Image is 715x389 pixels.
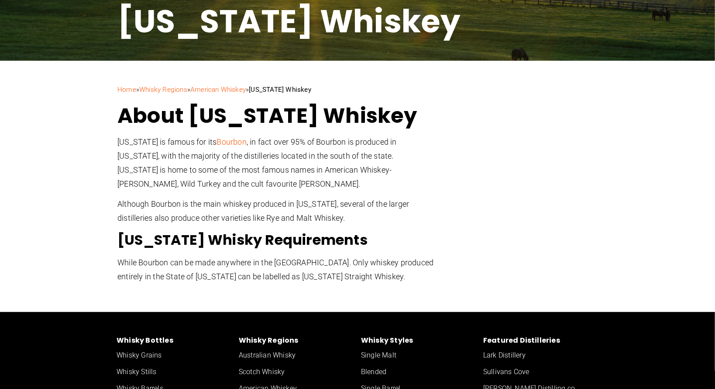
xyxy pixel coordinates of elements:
strong: [US_STATE] Whiskey [249,86,311,94]
a: Home [117,86,136,94]
a: Whisky Stills [113,364,235,380]
a: Whisky Bottles [113,334,235,347]
p: Although Bourbon is the main whiskey produced in [US_STATE], several of the larger distilleries a... [117,197,435,225]
a: Australian Whisky [235,347,357,364]
a: Blended [357,364,480,380]
a: Whisky Regions [235,334,357,347]
a: Lark Distillery [480,347,602,364]
h2: About [US_STATE] Whiskey [117,104,435,128]
p: [US_STATE] is famous for its , in fact over 95% of Bourbon is produced in [US_STATE], with the ma... [117,135,435,191]
span: While Bourbon can be made anywhere in the [GEOGRAPHIC_DATA]. Only whiskey produced entirely in th... [117,258,433,281]
h1: [US_STATE] Whiskey [117,4,598,39]
a: Bourbon [217,137,247,146]
a: Featured Distilleries [480,334,602,347]
span: » » » [117,86,311,94]
span: [US_STATE] Whisky Requirements [117,230,368,250]
a: Scotch Whisky [235,364,357,380]
a: Single Malt [357,347,480,364]
a: Whisky Regions [139,86,187,94]
a: Whisky Styles [357,334,480,347]
a: Whisky Grains [113,347,235,364]
a: American Whiskey [190,86,246,94]
a: Sullivans Cove [480,364,602,380]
